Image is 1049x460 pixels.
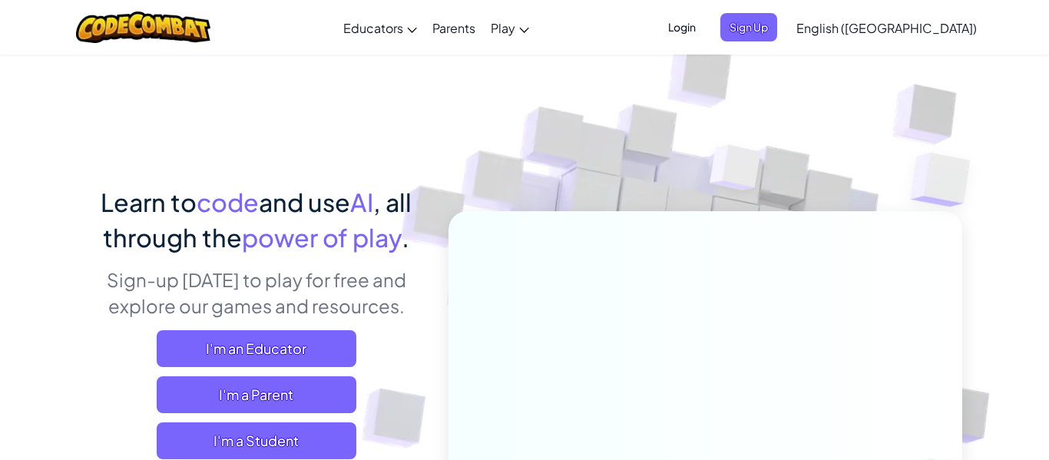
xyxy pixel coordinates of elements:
a: English ([GEOGRAPHIC_DATA]) [789,7,984,48]
span: Learn to [101,187,197,217]
p: Sign-up [DATE] to play for free and explore our games and resources. [87,266,425,319]
span: code [197,187,259,217]
button: I'm a Student [157,422,356,459]
img: Overlap cubes [681,114,792,229]
a: Educators [336,7,425,48]
span: English ([GEOGRAPHIC_DATA]) [796,20,977,36]
button: Login [659,13,705,41]
span: power of play [242,222,402,253]
img: Overlap cubes [880,115,1013,245]
a: Parents [425,7,483,48]
span: . [402,222,409,253]
span: Educators [343,20,403,36]
span: AI [350,187,373,217]
a: Play [483,7,537,48]
span: and use [259,187,350,217]
button: Sign Up [720,13,777,41]
a: I'm an Educator [157,330,356,367]
img: CodeCombat logo [76,12,210,43]
a: I'm a Parent [157,376,356,413]
span: Play [491,20,515,36]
